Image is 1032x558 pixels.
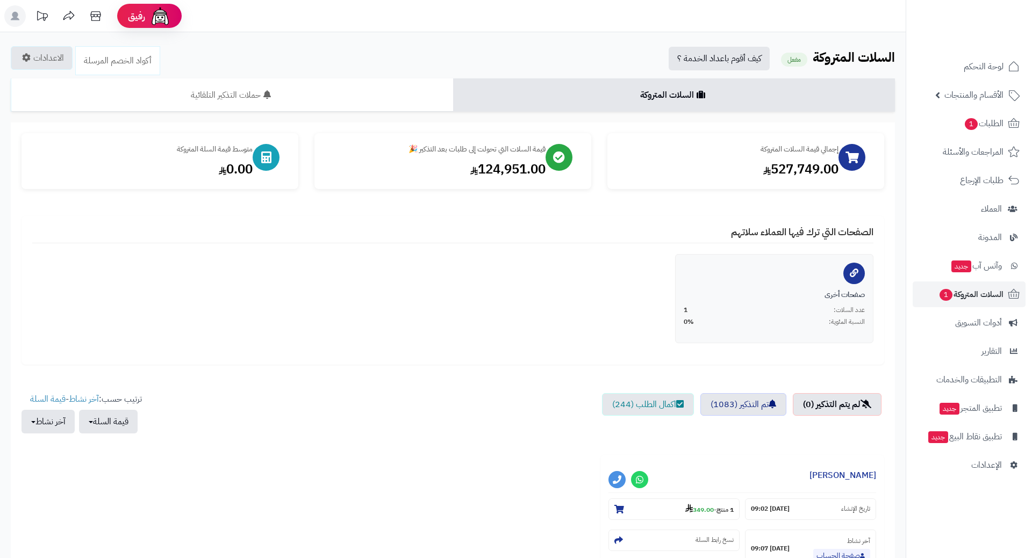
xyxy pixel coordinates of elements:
a: [PERSON_NAME] [809,469,876,482]
section: نسخ رابط السلة [608,530,740,551]
a: السلات المتروكة [453,78,895,112]
img: ai-face.png [149,5,171,27]
a: المدونة [913,224,1026,250]
strong: [DATE] 09:02 [751,504,790,513]
span: لوحة التحكم [964,59,1004,74]
div: 0.00 [32,160,253,178]
span: طلبات الإرجاع [960,173,1004,188]
span: جديد [951,260,971,272]
span: وآتس آب [950,258,1002,273]
a: أكواد الخصم المرسلة [75,46,160,75]
a: الاعدادات [11,46,73,70]
b: السلات المتروكة [813,48,895,67]
span: الإعدادات [971,458,1002,473]
section: 1 منتج-349.00 [608,498,740,520]
span: رفيق [128,10,145,23]
span: السلات المتروكة [938,287,1004,302]
a: الإعدادات [913,452,1026,478]
span: جديد [940,403,959,415]
div: قيمة السلات التي تحولت إلى طلبات بعد التذكير 🎉 [325,144,546,155]
span: العملاء [981,201,1002,216]
strong: [DATE] 09:07 [751,544,790,553]
a: حملات التذكير التلقائية [11,78,453,112]
span: 1 [684,306,687,315]
h4: الصفحات التي ترك فيها العملاء سلاتهم [32,227,873,243]
div: 124,951.00 [325,160,546,178]
small: تاريخ الإنشاء [841,504,870,513]
small: آخر نشاط [847,536,870,546]
div: صفحات أخرى [684,289,865,300]
span: أدوات التسويق [955,315,1002,330]
span: الأقسام والمنتجات [944,88,1004,103]
span: تطبيق نقاط البيع [927,429,1002,444]
span: النسبة المئوية: [829,317,865,327]
button: قيمة السلة [79,410,138,433]
span: 1 [965,118,978,130]
span: المدونة [978,230,1002,245]
span: 0% [684,317,694,327]
a: تطبيق المتجرجديد [913,395,1026,421]
ul: ترتيب حسب: - [21,393,142,433]
a: العملاء [913,196,1026,222]
a: كيف أقوم باعداد الخدمة ؟ [669,47,770,70]
span: التقارير [981,344,1002,359]
a: المراجعات والأسئلة [913,139,1026,165]
img: logo-2.png [959,30,1022,53]
a: الطلبات1 [913,111,1026,136]
a: اكمال الطلب (244) [602,393,694,416]
a: تحديثات المنصة [28,5,55,30]
span: تطبيق المتجر [938,401,1002,416]
strong: 1 منتج [716,505,734,514]
a: التقارير [913,338,1026,364]
div: 527,749.00 [618,160,838,178]
a: تطبيق نقاط البيعجديد [913,424,1026,450]
span: الطلبات [964,116,1004,131]
a: طلبات الإرجاع [913,168,1026,193]
a: السلات المتروكة1 [913,281,1026,307]
a: لوحة التحكم [913,54,1026,79]
a: التطبيقات والخدمات [913,367,1026,393]
a: آخر نشاط [69,393,99,405]
span: جديد [928,431,948,443]
small: مفعل [781,53,807,67]
div: متوسط قيمة السلة المتروكة [32,144,253,155]
a: وآتس آبجديد [913,253,1026,279]
a: أدوات التسويق [913,310,1026,336]
div: إجمالي قيمة السلات المتروكة [618,144,838,155]
strong: 349.00 [685,505,714,514]
button: آخر نشاط [21,410,75,433]
span: المراجعات والأسئلة [943,144,1004,160]
small: نسخ رابط السلة [696,535,734,545]
a: قيمة السلة [30,393,66,405]
span: التطبيقات والخدمات [936,372,1002,387]
span: عدد السلات: [834,306,865,315]
small: - [685,504,734,514]
a: تم التذكير (1083) [700,393,786,416]
span: 1 [940,289,952,301]
a: لم يتم التذكير (0) [793,393,881,416]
